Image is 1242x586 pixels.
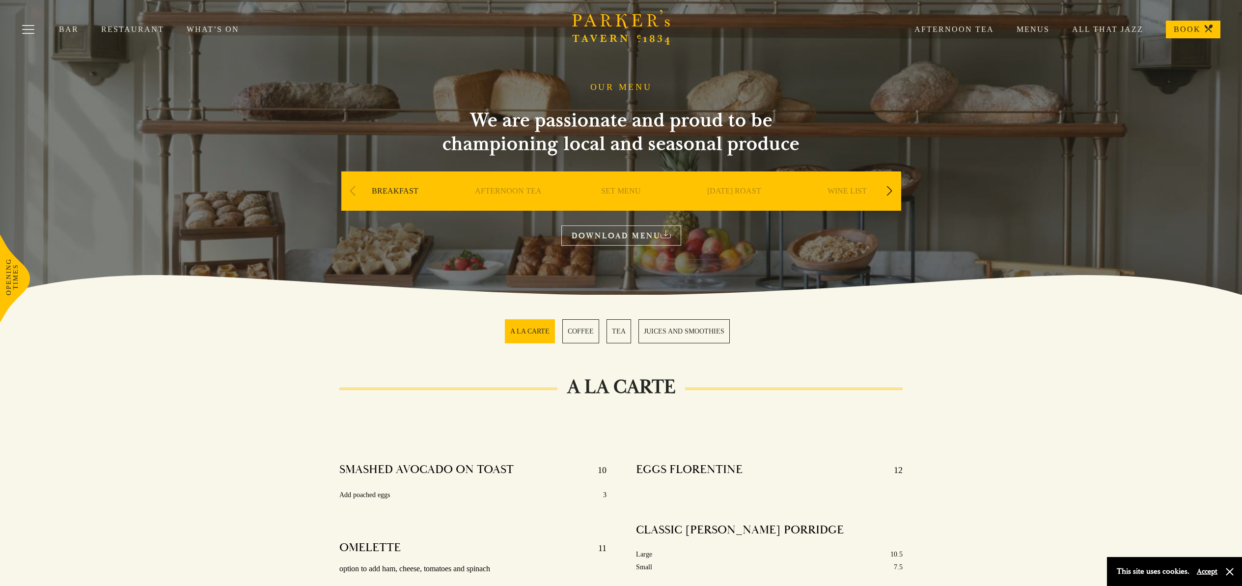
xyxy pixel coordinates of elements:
a: [DATE] ROAST [707,186,761,225]
p: 10 [588,462,607,478]
button: Accept [1197,567,1217,576]
div: 3 / 9 [567,171,675,240]
a: 1 / 4 [505,319,555,343]
div: 4 / 9 [680,171,788,240]
p: Add poached eggs [339,489,390,501]
p: 12 [884,462,903,478]
a: 4 / 4 [638,319,730,343]
p: 7.5 [894,561,903,573]
div: 2 / 9 [454,171,562,240]
h4: SMASHED AVOCADO ON TOAST [339,462,514,478]
div: Next slide [883,180,896,202]
h1: OUR MENU [590,82,652,93]
p: Small [636,561,652,573]
h2: A LA CARTE [557,375,685,399]
h4: EGGS FLORENTINE [636,462,743,478]
p: 11 [588,540,607,556]
a: WINE LIST [828,186,867,225]
h2: We are passionate and proud to be championing local and seasonal produce [425,109,818,156]
p: This site uses cookies. [1117,564,1189,579]
h4: CLASSIC [PERSON_NAME] PORRIDGE [636,523,844,537]
a: 3 / 4 [607,319,631,343]
a: DOWNLOAD MENU [561,225,681,246]
p: 3 [603,489,607,501]
a: BREAKFAST [372,186,418,225]
button: Close and accept [1225,567,1235,577]
div: 5 / 9 [793,171,901,240]
div: 1 / 9 [341,171,449,240]
a: 2 / 4 [562,319,599,343]
a: AFTERNOON TEA [475,186,542,225]
a: SET MENU [601,186,641,225]
div: Previous slide [346,180,359,202]
p: Large [636,548,652,560]
h4: OMELETTE [339,540,401,556]
p: option to add ham, cheese, tomatoes and spinach [339,562,607,576]
p: 10.5 [890,548,903,560]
